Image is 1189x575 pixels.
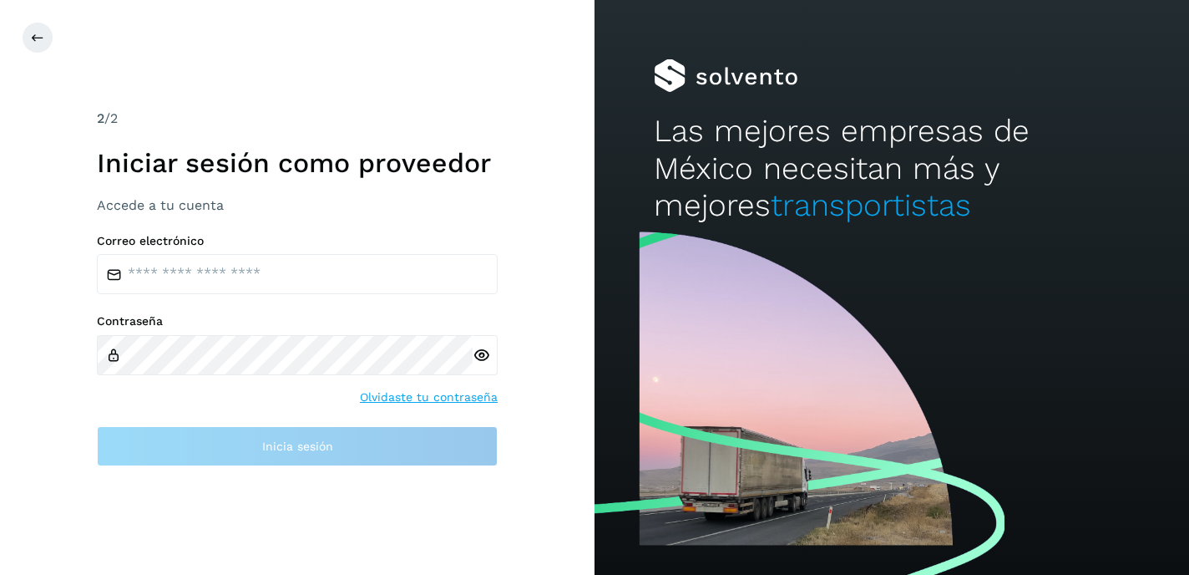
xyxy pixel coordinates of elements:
[97,234,498,248] label: Correo electrónico
[360,389,498,406] a: Olvidaste tu contraseña
[97,110,104,126] span: 2
[97,147,498,179] h1: Iniciar sesión como proveedor
[97,109,498,129] div: /2
[771,187,971,223] span: transportistas
[97,197,498,213] h3: Accede a tu cuenta
[97,426,498,466] button: Inicia sesión
[654,113,1130,224] h2: Las mejores empresas de México necesitan más y mejores
[97,314,498,328] label: Contraseña
[262,440,333,452] span: Inicia sesión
